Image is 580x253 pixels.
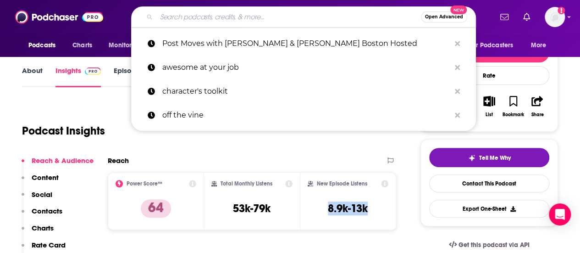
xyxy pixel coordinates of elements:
div: Open Intercom Messenger [549,203,571,225]
a: Show notifications dropdown [519,9,534,25]
h1: Podcast Insights [22,124,105,138]
svg: Add a profile image [558,7,565,14]
button: Social [22,190,52,207]
button: Show profile menu [545,7,565,27]
p: 64 [141,199,171,218]
a: InsightsPodchaser Pro [55,66,101,87]
p: Rate Card [32,241,66,249]
h2: Reach [108,156,129,165]
p: awesome at your job [162,56,450,79]
span: New [450,6,467,14]
button: tell me why sparkleTell Me Why [429,148,549,167]
a: Show notifications dropdown [497,9,512,25]
h2: New Episode Listens [317,180,367,187]
button: open menu [463,37,526,54]
span: Open Advanced [425,15,463,19]
span: Logged in as sydneymorris_books [545,7,565,27]
button: Reach & Audience [22,156,94,173]
button: Contacts [22,207,62,224]
a: About [22,66,43,87]
button: open menu [525,37,558,54]
button: Share [525,90,549,123]
h3: 53k-79k [233,202,271,215]
img: User Profile [545,7,565,27]
div: Search podcasts, credits, & more... [131,6,476,28]
p: Post Moves with Candace Parker & Aliyah Boston Hosted [162,32,450,56]
span: Charts [72,39,92,52]
img: Podchaser - Follow, Share and Rate Podcasts [15,8,103,26]
p: off the vine [162,103,450,127]
p: character's toolkit [162,79,450,103]
p: Content [32,173,59,182]
a: Episodes7 [114,66,154,87]
input: Search podcasts, credits, & more... [156,10,421,24]
p: Contacts [32,207,62,215]
h3: 8.9k-13k [328,202,368,215]
div: Rate [429,66,549,85]
button: Export One-Sheet [429,200,549,218]
button: Open AdvancedNew [421,11,467,22]
a: Charts [66,37,98,54]
a: awesome at your job [131,56,476,79]
a: character's toolkit [131,79,476,103]
a: off the vine [131,103,476,127]
span: Get this podcast via API [458,241,530,249]
p: Reach & Audience [32,156,94,165]
a: Post Moves with [PERSON_NAME] & [PERSON_NAME] Boston Hosted [131,32,476,56]
a: Contact This Podcast [429,174,549,192]
button: Bookmark [501,90,525,123]
p: Social [32,190,52,199]
img: tell me why sparkle [468,154,475,162]
p: Charts [32,224,54,232]
button: open menu [22,37,67,54]
span: Monitoring [109,39,141,52]
div: Bookmark [503,112,524,118]
div: List [486,112,493,118]
img: Podchaser Pro [85,67,101,75]
button: List [477,90,501,123]
span: Tell Me Why [479,154,511,162]
div: Share [531,112,543,118]
span: More [531,39,547,52]
span: Podcasts [28,39,55,52]
button: Charts [22,224,54,241]
h2: Power Score™ [127,180,162,187]
button: open menu [102,37,153,54]
span: For Podcasters [469,39,513,52]
h2: Total Monthly Listens [221,180,272,187]
button: Content [22,173,59,190]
